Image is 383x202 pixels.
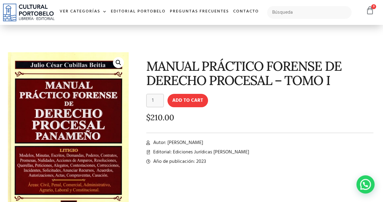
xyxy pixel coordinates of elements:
span: $ [146,112,150,122]
span: Editorial: Ediciones Jurídicas [PERSON_NAME] [152,149,249,156]
input: Búsqueda [267,6,352,19]
a: Preguntas frecuentes [168,5,231,18]
span: 0 [371,4,376,9]
input: Product quantity [146,94,164,107]
bdi: 210.00 [146,112,174,122]
button: Add to cart [167,94,208,107]
span: Autor: [PERSON_NAME] [152,139,203,146]
a: Contacto [231,5,261,18]
span: Año de publicación: 2023 [152,158,206,165]
a: 0 [366,6,374,15]
a: Ver Categorías [58,5,109,18]
a: 🔍 [113,57,124,68]
h1: MANUAL PRÁCTICO FORENSE DE DERECHO PROCESAL – TOMO I [146,59,373,88]
a: Editorial Portobelo [109,5,168,18]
